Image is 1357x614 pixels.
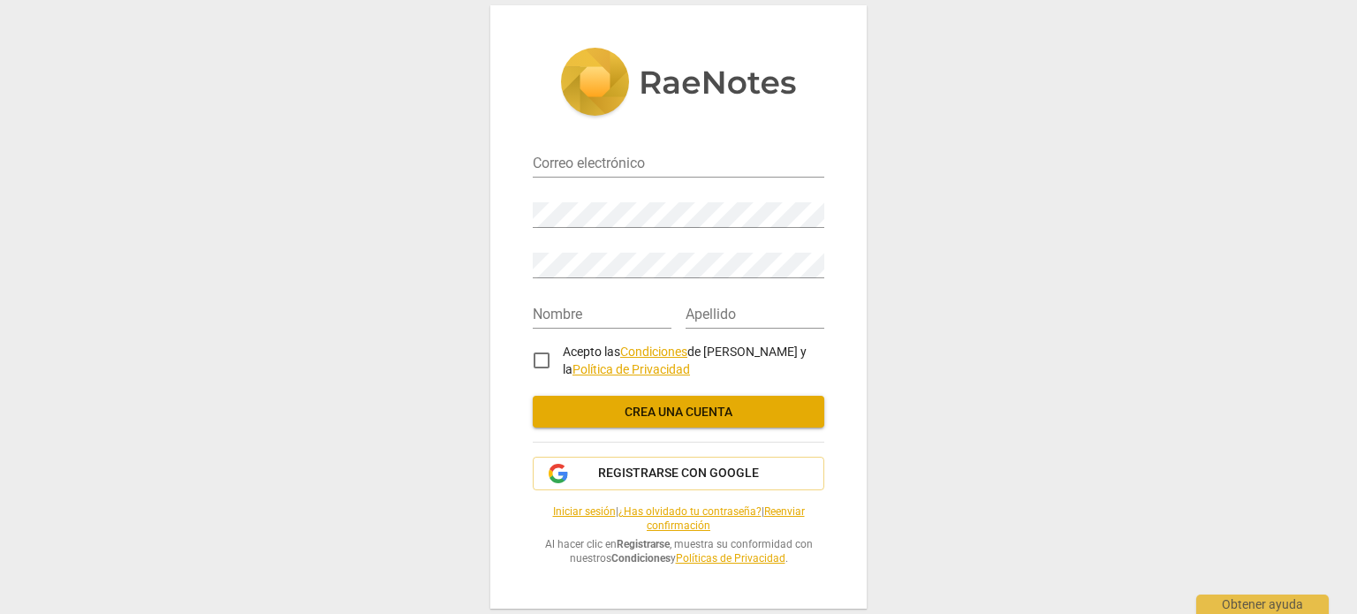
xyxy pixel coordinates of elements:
[617,538,670,550] b: Registrarse
[533,537,824,566] span: Al hacer clic en , muestra su conformidad con nuestros y .
[572,362,690,376] a: Política de Privacidad
[647,505,805,533] a: Reenviar confirmación
[1196,595,1329,614] div: Obtener ayuda
[620,345,687,359] a: Condiciones
[618,505,762,518] a: ¿Has olvidado tu contraseña?
[560,48,797,120] img: 5ac2273c67554f335776073100b6d88f.svg
[553,505,616,518] a: Iniciar sesión
[563,345,807,377] span: Acepto las de [PERSON_NAME] y la
[533,504,824,534] span: | |
[676,552,785,565] a: Políticas de Privacidad
[547,404,810,421] span: Crea una cuenta
[533,396,824,428] button: Crea una cuenta
[533,457,824,490] button: Registrarse con Google
[611,552,671,565] b: Condiciones
[598,465,759,482] span: Registrarse con Google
